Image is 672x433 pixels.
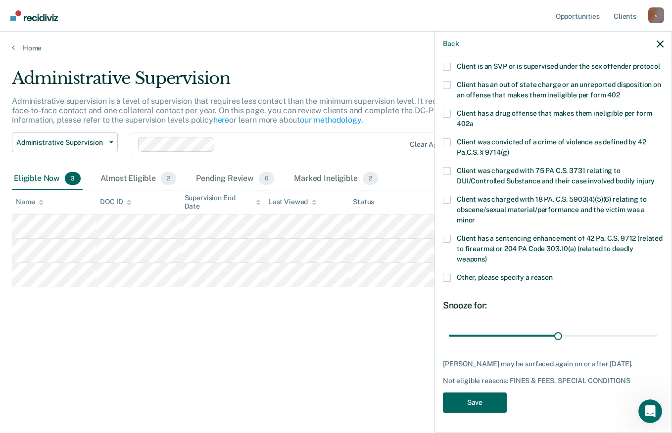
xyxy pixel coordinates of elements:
[12,168,83,190] div: Eligible Now
[457,167,655,185] span: Client was charged with 75 PA C.S. 3731 relating to DUI/Controlled Substance and their case invol...
[443,300,664,311] div: Snooze for:
[98,168,178,190] div: Almost Eligible
[457,273,553,281] span: Other, please specify a reason
[269,198,317,206] div: Last Viewed
[185,194,261,211] div: Supervision End Date
[457,62,660,70] span: Client is an SVP or is supervised under the sex offender protocol
[457,195,646,224] span: Client was charged with 18 PA. C.S. 5903(4)(5)(6) relating to obscene/sexual material/performance...
[638,399,662,423] iframe: Intercom live chat
[457,138,646,156] span: Client was convicted of a crime of violence as defined by 42 Pa.C.S. § 9714(g)
[12,96,505,125] p: Administrative supervision is a level of supervision that requires less contact than the minimum ...
[648,7,664,23] button: Profile dropdown button
[161,172,176,185] span: 2
[12,43,660,52] a: Home
[457,109,652,128] span: Client has a drug offense that makes them ineligible per form 402a
[410,140,452,149] div: Clear agents
[100,198,132,206] div: DOC ID
[194,168,276,190] div: Pending Review
[300,115,361,125] a: our methodology
[363,172,378,185] span: 2
[443,392,507,413] button: Save
[353,198,374,206] div: Status
[16,198,44,206] div: Name
[16,138,105,147] span: Administrative Supervision
[259,172,274,185] span: 0
[648,7,664,23] div: s
[65,172,81,185] span: 3
[443,377,664,385] div: Not eligible reasons: FINES & FEES, SPECIAL CONDITIONS
[457,81,661,99] span: Client has an out of state charge or an unreported disposition on an offense that makes them inel...
[443,40,459,48] button: Back
[443,360,664,368] div: [PERSON_NAME] may be surfaced again on or after [DATE].
[457,234,663,263] span: Client has a sentencing enhancement of 42 Pa. C.S. 9712 (related to firearms) or 204 PA Code 303....
[292,168,380,190] div: Marked Ineligible
[10,10,58,21] img: Recidiviz
[213,115,229,125] a: here
[12,68,516,96] div: Administrative Supervision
